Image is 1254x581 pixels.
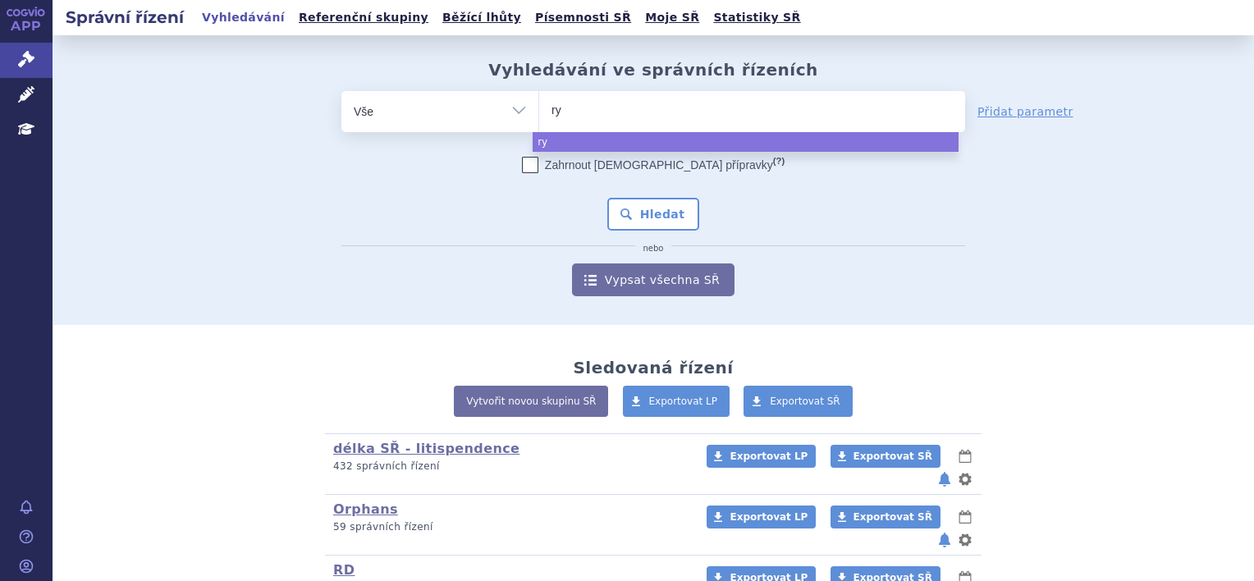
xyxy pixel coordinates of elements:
h2: Sledovaná řízení [573,358,733,377]
abbr: (?) [773,156,785,167]
label: Zahrnout [DEMOGRAPHIC_DATA] přípravky [522,157,785,173]
i: nebo [635,244,672,254]
a: Exportovat SŘ [831,506,940,528]
a: Exportovat SŘ [744,386,853,417]
a: RD [333,562,355,578]
span: Exportovat LP [649,396,718,407]
a: Orphans [333,501,398,517]
span: Exportovat SŘ [770,396,840,407]
a: Exportovat SŘ [831,445,940,468]
p: 432 správních řízení [333,460,685,473]
h2: Vyhledávání ve správních řízeních [488,60,818,80]
a: Běžící lhůty [437,7,526,29]
a: Exportovat LP [707,445,816,468]
button: nastavení [957,530,973,550]
h2: Správní řízení [53,6,197,29]
a: Přidat parametr [977,103,1073,120]
span: Exportovat LP [730,451,808,462]
a: Exportovat LP [623,386,730,417]
a: Vyhledávání [197,7,290,29]
a: Moje SŘ [640,7,704,29]
a: Statistiky SŘ [708,7,805,29]
a: Vytvořit novou skupinu SŘ [454,386,608,417]
a: Exportovat LP [707,506,816,528]
button: Hledat [607,198,700,231]
li: ry [533,132,959,152]
span: Exportovat LP [730,511,808,523]
a: Vypsat všechna SŘ [572,263,735,296]
a: Referenční skupiny [294,7,433,29]
span: Exportovat SŘ [854,511,932,523]
button: lhůty [957,507,973,527]
button: notifikace [936,469,953,489]
button: notifikace [936,530,953,550]
button: nastavení [957,469,973,489]
a: Písemnosti SŘ [530,7,636,29]
a: délka SŘ - litispendence [333,441,519,456]
p: 59 správních řízení [333,520,685,534]
span: Exportovat SŘ [854,451,932,462]
button: lhůty [957,446,973,466]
